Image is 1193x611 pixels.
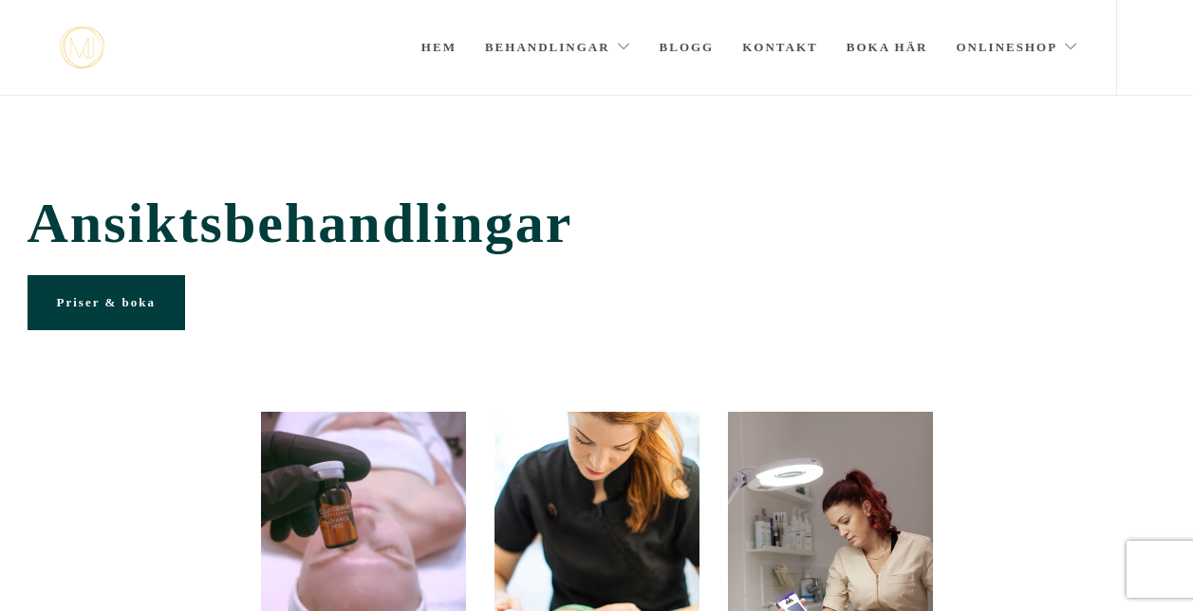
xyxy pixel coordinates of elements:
a: Priser & boka [28,275,185,330]
span: Ansiktsbehandlingar [28,191,1166,256]
span: Priser & boka [57,295,156,309]
img: mjstudio [60,27,104,69]
a: mjstudio mjstudio mjstudio [60,27,104,69]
